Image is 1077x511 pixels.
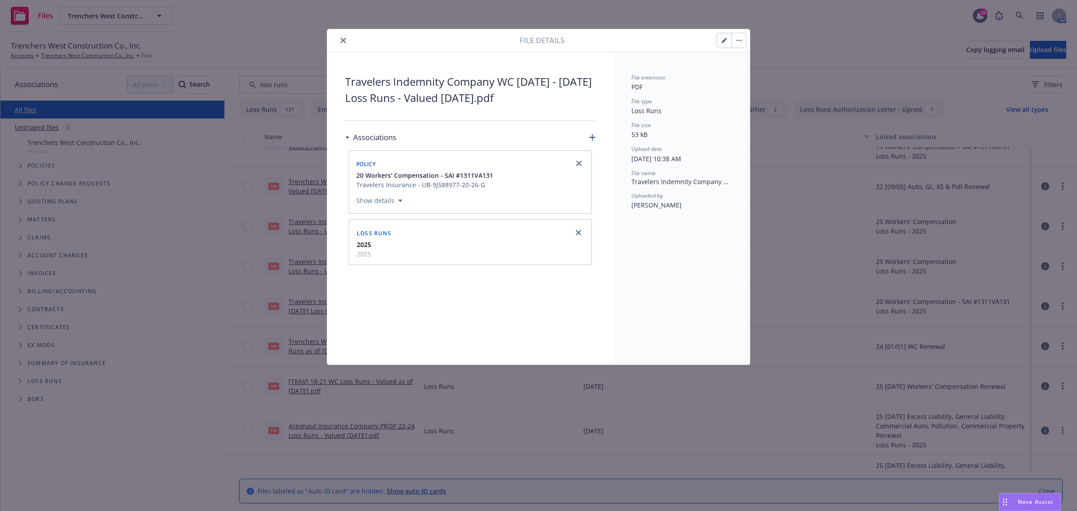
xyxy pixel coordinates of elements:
span: 2025 [357,249,371,259]
a: close [574,158,584,169]
span: PDF [631,83,643,91]
span: Loss Runs [631,106,661,115]
button: close [338,35,349,46]
a: close [573,227,584,238]
span: File type [631,97,652,105]
span: [PERSON_NAME] [631,201,682,209]
span: [DATE] 10:38 AM [631,154,681,163]
span: Policy [356,160,376,168]
span: 53 kB [631,130,648,139]
span: Nova Assist [1018,498,1053,506]
button: Show details [353,195,406,206]
span: File details [520,35,565,46]
strong: 2025 [357,240,371,249]
span: File size [631,121,651,129]
span: File name [631,169,656,177]
div: Associations [345,132,396,143]
button: Nova Assist [999,493,1061,511]
span: Loss Runs [357,229,391,237]
span: File extension [631,74,665,81]
h3: Associations [353,132,396,143]
span: Travelers Indemnity Company WC [DATE] - [DATE] Loss Runs - Valued [DATE].pdf [345,74,595,106]
span: Uploaded by [631,192,663,199]
div: Travelers Insurance - UB-9J588977-20-26-G [356,180,493,189]
span: Upload date [631,145,662,153]
button: 20 Workers' Compensation - SAI #1311VA131 [356,171,493,180]
div: Drag to move [999,493,1011,511]
span: Travelers Indemnity Company WC [DATE] - [DATE] Loss Runs - Valued [DATE].pdf [631,177,732,186]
